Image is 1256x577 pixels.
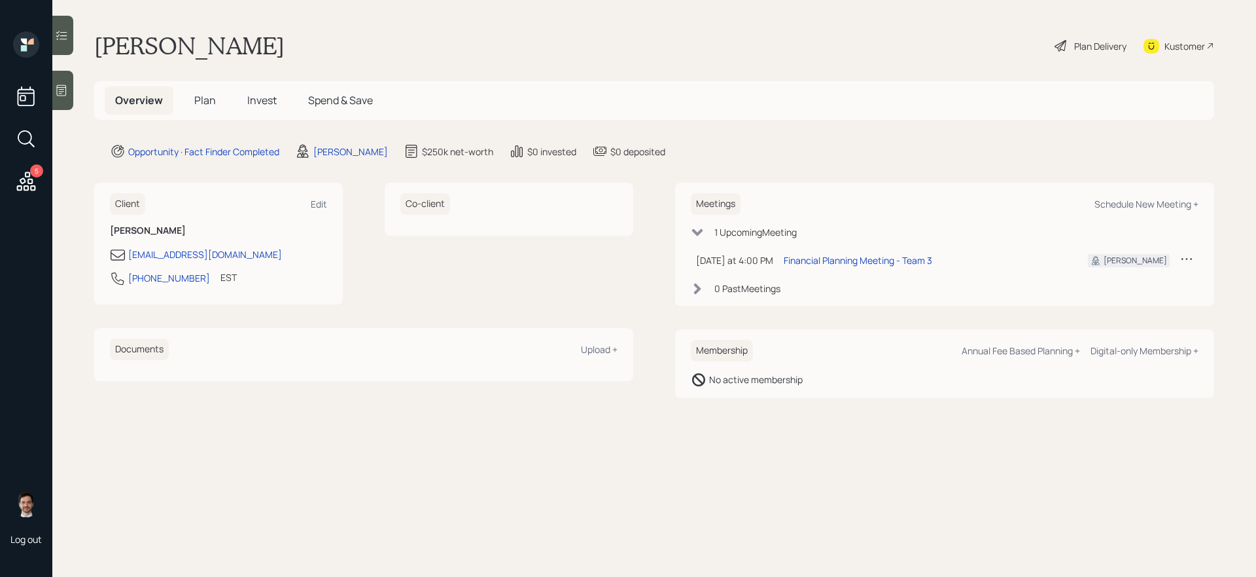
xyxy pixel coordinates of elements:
div: 5 [30,164,43,177]
div: 0 Past Meeting s [714,282,780,295]
h6: Client [110,193,145,215]
img: jonah-coleman-headshot.png [13,491,39,517]
div: Plan Delivery [1074,39,1126,53]
span: Overview [115,93,163,107]
div: 1 Upcoming Meeting [714,225,797,239]
div: Kustomer [1164,39,1205,53]
h6: Meetings [691,193,741,215]
div: [DATE] at 4:00 PM [696,253,773,267]
div: [PERSON_NAME] [1104,255,1167,267]
span: Invest [247,93,277,107]
h1: [PERSON_NAME] [94,31,285,60]
div: Digital-only Membership + [1090,344,1198,357]
div: Upload + [581,343,618,356]
div: Opportunity · Fact Finder Completed [128,145,279,158]
div: Log out [10,533,42,546]
div: Financial Planning Meeting - Team 3 [784,253,932,267]
span: Plan [194,93,216,107]
div: Edit [311,198,327,210]
div: [PHONE_NUMBER] [128,271,210,285]
div: $250k net-worth [422,145,493,158]
div: [PERSON_NAME] [313,145,388,158]
div: $0 deposited [610,145,665,158]
div: EST [220,270,237,284]
div: Schedule New Meeting + [1094,198,1198,210]
h6: Documents [110,339,169,360]
div: No active membership [709,373,803,386]
div: Annual Fee Based Planning + [962,344,1080,357]
h6: Membership [691,340,753,362]
h6: Co-client [400,193,450,215]
div: $0 invested [527,145,576,158]
div: [EMAIL_ADDRESS][DOMAIN_NAME] [128,248,282,261]
h6: [PERSON_NAME] [110,225,327,236]
span: Spend & Save [308,93,373,107]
